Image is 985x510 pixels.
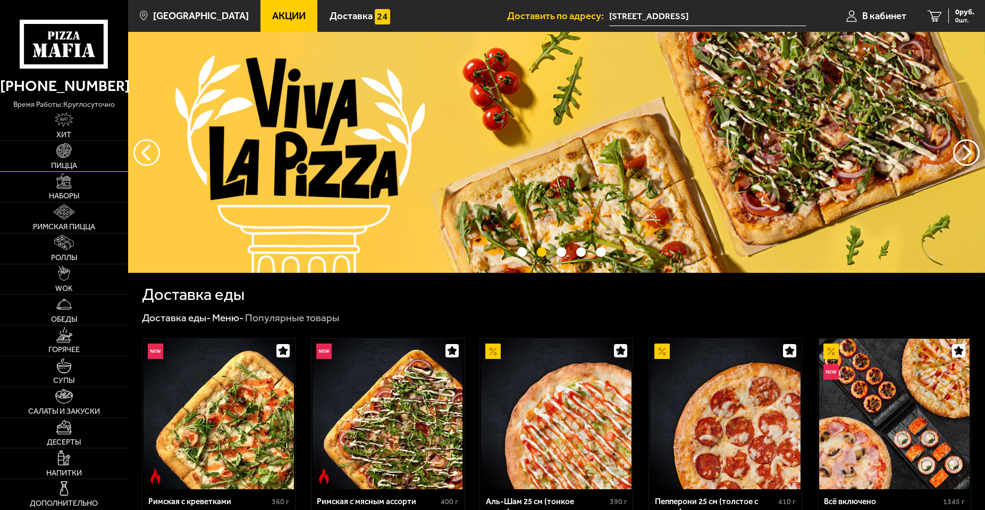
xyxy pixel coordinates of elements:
[557,247,567,257] button: точки переключения
[943,497,965,506] span: 1345 г
[824,497,941,507] div: Всё включено
[317,497,438,507] div: Римская с мясным ассорти
[650,339,801,489] img: Пепперони 25 см (толстое с сыром)
[51,254,77,262] span: Роллы
[649,339,802,489] a: АкционныйПепперони 25 см (толстое с сыром)
[517,247,527,257] button: точки переключения
[313,339,463,489] img: Римская с мясным ассорти
[955,17,974,23] span: 0 шт.
[507,11,609,21] span: Доставить по адресу:
[537,247,547,257] button: точки переключения
[823,344,839,359] img: Акционный
[375,9,390,24] img: 15daf4d41897b9f0e9f617042186c801.svg
[142,312,211,324] a: Доставка еды-
[312,339,464,489] a: НовинкаОстрое блюдоРимская с мясным ассорти
[212,312,243,324] a: Меню-
[654,344,670,359] img: Акционный
[480,339,633,489] a: АкционныйАль-Шам 25 см (тонкое тесто)
[148,344,163,359] img: Новинка
[46,470,82,477] span: Напитки
[316,469,332,484] img: Острое блюдо
[778,497,796,506] span: 410 г
[142,287,245,303] h1: Доставка еды
[819,339,970,489] img: Всё включено
[47,439,81,446] span: Десерты
[609,6,806,26] span: проспект Крузенштерна, 4
[55,285,73,292] span: WOK
[133,139,160,166] button: следующий
[30,500,98,507] span: Дополнительно
[596,247,606,257] button: точки переключения
[955,9,974,16] span: 0 руб.
[28,408,100,415] span: Салаты и закуски
[51,316,77,323] span: Обеды
[481,339,632,489] img: Аль-Шам 25 см (тонкое тесто)
[153,11,249,21] span: [GEOGRAPHIC_DATA]
[245,311,339,324] div: Популярные товары
[610,497,627,506] span: 390 г
[142,339,295,489] a: НовинкаОстрое блюдоРимская с креветками
[441,497,458,506] span: 400 г
[576,247,586,257] button: точки переключения
[609,6,806,26] input: Ваш адрес доставки
[56,131,71,139] span: Хит
[51,162,77,170] span: Пицца
[49,193,79,200] span: Наборы
[272,11,306,21] span: Акции
[148,469,163,484] img: Острое блюдо
[953,139,980,166] button: предыдущий
[272,497,289,506] span: 360 г
[53,377,74,384] span: Супы
[818,339,971,489] a: АкционныйНовинкаВсё включено
[862,11,906,21] span: В кабинет
[823,364,839,380] img: Новинка
[144,339,294,489] img: Римская с креветками
[316,344,332,359] img: Новинка
[485,344,501,359] img: Акционный
[330,11,373,21] span: Доставка
[148,497,270,507] div: Римская с креветками
[48,346,80,354] span: Горячее
[33,223,95,231] span: Римская пицца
